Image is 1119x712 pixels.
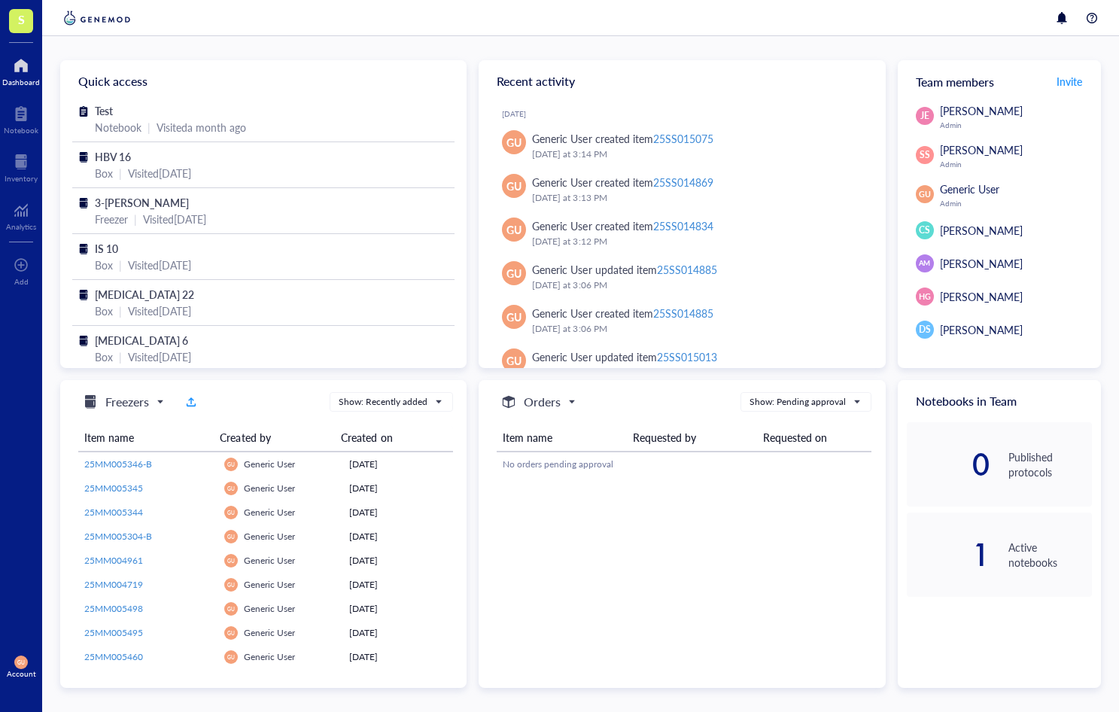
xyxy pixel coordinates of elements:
a: Inventory [5,150,38,183]
div: 25SS014885 [657,262,717,277]
span: HBV 16 [95,149,131,164]
div: 25SS014834 [653,218,713,233]
div: [DATE] [349,458,447,471]
a: GUGeneric User updated item25SS015013[DATE] at 2:54 PM [491,342,873,386]
span: [PERSON_NAME] [940,103,1023,118]
span: GU [506,309,521,325]
div: No orders pending approval [503,458,865,471]
div: | [147,119,151,135]
div: [DATE] [349,506,447,519]
div: Freezer [95,211,128,227]
div: | [119,303,122,319]
div: [DATE] [349,554,447,567]
div: Box [95,165,113,181]
div: Admin [940,160,1092,169]
th: Item name [78,424,214,452]
span: GU [227,606,234,612]
div: Inventory [5,174,38,183]
span: 3-[PERSON_NAME] [95,195,189,210]
span: Invite [1057,74,1082,89]
div: Generic User created item [532,305,713,321]
span: IS 10 [95,241,118,256]
a: 25MM005495 [84,626,212,640]
span: [PERSON_NAME] [940,289,1023,304]
div: Published protocols [1008,449,1092,479]
span: 25MM005460 [84,650,143,663]
span: Generic User [244,602,295,615]
span: 25MM005346-B [84,458,152,470]
span: GU [506,265,521,281]
th: Requested by [627,424,757,452]
div: Notebook [4,126,38,135]
span: GU [227,630,234,636]
span: GU [227,510,234,516]
div: 1 [907,543,990,567]
a: GUGeneric User created item25SS015075[DATE] at 3:14 PM [491,124,873,168]
div: [DATE] [349,530,447,543]
div: [DATE] at 3:12 PM [532,234,861,249]
div: Visited [DATE] [128,303,191,319]
span: Generic User [244,578,295,591]
div: [DATE] [349,578,447,592]
div: [DATE] [502,109,873,118]
div: Notebooks in Team [898,380,1101,422]
a: GUGeneric User created item25SS014885[DATE] at 3:06 PM [491,299,873,342]
div: 25SS014885 [653,306,713,321]
span: Generic User [244,506,295,519]
div: [DATE] at 3:06 PM [532,321,861,336]
div: Quick access [60,60,467,102]
div: [DATE] [349,602,447,616]
div: [DATE] [349,482,447,495]
a: 25MM005460 [84,650,212,664]
a: 25MM005304-B [84,530,212,543]
div: Generic User created item [532,218,713,234]
span: Generic User [940,181,999,196]
div: Admin [940,120,1092,129]
th: Item name [497,424,627,452]
span: HG [919,291,931,303]
span: [PERSON_NAME] [940,223,1023,238]
a: Invite [1056,69,1083,93]
div: Visited [DATE] [128,257,191,273]
div: [DATE] [349,626,447,640]
div: Generic User created item [532,130,713,147]
th: Created on [335,424,441,452]
span: 25MM004961 [84,554,143,567]
div: Visited [DATE] [128,165,191,181]
span: DS [919,323,931,336]
span: GU [227,485,234,491]
a: 25MM004961 [84,554,212,567]
span: GU [227,558,234,564]
span: [PERSON_NAME] [940,322,1023,337]
div: Generic User updated item [532,261,716,278]
span: SS [920,148,930,162]
span: [MEDICAL_DATA] 6 [95,333,188,348]
span: [MEDICAL_DATA] 22 [95,287,194,302]
span: GU [506,221,521,238]
div: 25SS014869 [653,175,713,190]
div: Recent activity [479,60,885,102]
div: Visited [DATE] [128,348,191,365]
span: 25MM005304-B [84,530,152,543]
div: Dashboard [2,78,40,87]
span: Generic User [244,650,295,663]
span: GU [919,188,931,200]
span: GU [227,582,234,588]
th: Requested on [757,424,871,452]
div: Add [14,277,29,286]
a: 25MM005346-B [84,458,212,471]
div: | [119,165,122,181]
span: GU [227,534,234,540]
th: Created by [214,424,335,452]
div: Analytics [6,222,36,231]
div: Account [7,669,36,678]
div: Visited a month ago [157,119,246,135]
a: Notebook [4,102,38,135]
a: 25MM005498 [84,602,212,616]
div: [DATE] at 3:06 PM [532,278,861,293]
div: Notebook [95,119,141,135]
a: 25MM004719 [84,578,212,592]
h5: Orders [524,393,561,411]
a: Analytics [6,198,36,231]
span: Generic User [244,458,295,470]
